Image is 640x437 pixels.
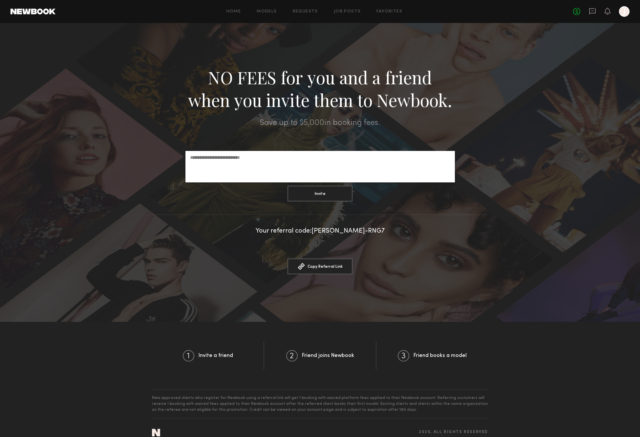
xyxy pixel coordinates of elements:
button: Copy Referral Link [288,259,352,274]
div: Friend books a model [376,342,488,370]
a: Home [226,10,241,14]
a: J [619,6,629,17]
section: New approved clients who register for Newbook using a referral link will get 1 booking with waive... [152,389,488,418]
a: Favorites [376,10,402,14]
div: Friend joins Newbook [264,342,376,370]
a: Job Posts [334,10,361,14]
div: Invite a friend [152,342,264,370]
button: Invite [288,186,352,201]
a: Requests [293,10,318,14]
a: Models [257,10,277,14]
div: 2025 , all rights reserved [419,430,488,434]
